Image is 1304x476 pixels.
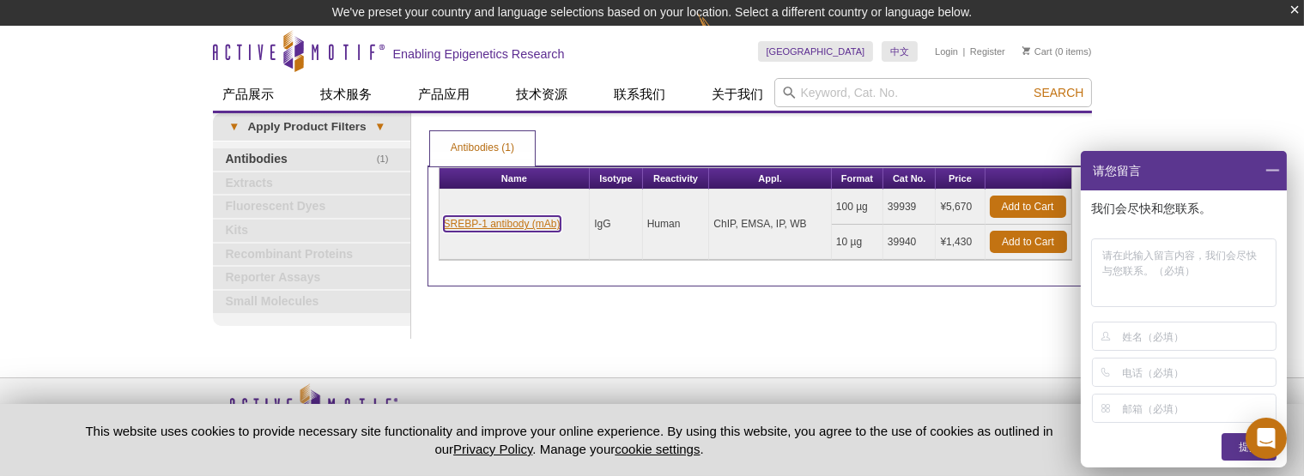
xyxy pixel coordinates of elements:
td: 39939 [883,190,937,225]
a: SREBP-1 antibody (mAb) [444,216,561,232]
li: | [963,41,966,62]
td: 39940 [883,225,937,260]
a: Reporter Assays [213,267,410,289]
td: ChIP, EMSA, IP, WB [709,190,831,260]
a: Kits [213,220,410,242]
a: 技术服务 [311,78,383,111]
a: 中文 [882,41,918,62]
th: Format [832,168,883,190]
span: (1) [377,148,398,171]
td: 10 µg [832,225,883,260]
li: (0 items) [1022,41,1092,62]
a: Fluorescent Dyes [213,196,410,218]
a: 产品展示 [213,78,285,111]
h2: Enabling Epigenetics Research [393,46,565,62]
a: Extracts [213,172,410,195]
a: Add to Cart [990,196,1066,218]
span: Search [1034,86,1083,99]
a: Cart [1022,45,1052,57]
a: ▾Apply Product Filters▾ [213,113,410,141]
button: cookie settings [615,442,700,456]
a: 关于我们 [702,78,774,111]
a: 技术资源 [506,78,579,111]
a: Small Molecules [213,291,410,313]
td: Human [643,190,710,260]
input: 电话（必填） [1123,359,1273,386]
td: ¥5,670 [936,190,985,225]
span: ▾ [221,119,248,135]
p: 我们会尽快和您联系。 [1091,201,1280,216]
th: Price [936,168,985,190]
a: (1)Antibodies [213,148,410,171]
a: [GEOGRAPHIC_DATA] [758,41,874,62]
a: Add to Cart [990,231,1067,253]
span: ▾ [367,119,393,135]
td: 100 µg [832,190,883,225]
a: Privacy Policy [453,442,532,456]
a: Register [970,45,1005,57]
img: Change Here [698,13,743,53]
div: Open Intercom Messenger [1246,418,1287,459]
a: 联系我们 [604,78,676,111]
input: 姓名（必填） [1123,322,1273,350]
th: Cat No. [883,168,937,190]
a: Antibodies (1) [430,131,535,166]
img: Active Motif, [213,378,410,448]
img: Your Cart [1022,46,1030,55]
a: Login [935,45,958,57]
span: 请您留言 [1091,151,1141,190]
a: Recombinant Proteins [213,244,410,266]
div: 提交 [1222,433,1277,461]
td: ¥1,430 [936,225,985,260]
th: Name [440,168,591,190]
button: Search [1028,85,1089,100]
th: Reactivity [643,168,710,190]
input: 邮箱（必填） [1123,395,1273,422]
input: Keyword, Cat. No. [774,78,1092,107]
a: 产品应用 [409,78,481,111]
th: Appl. [709,168,831,190]
th: Isotype [590,168,643,190]
p: This website uses cookies to provide necessary site functionality and improve your online experie... [56,422,1083,458]
td: IgG [590,190,643,260]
